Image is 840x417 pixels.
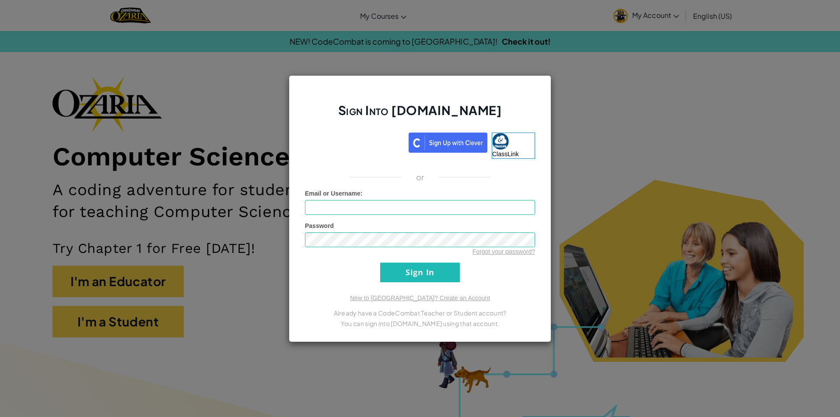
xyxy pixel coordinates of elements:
img: classlink-logo-small.png [492,133,509,150]
p: You can sign into [DOMAIN_NAME] using that account. [305,318,535,329]
a: New to [GEOGRAPHIC_DATA]? Create an Account [350,294,490,301]
input: Sign In [380,263,460,282]
span: ClassLink [492,151,519,158]
p: Already have a CodeCombat Teacher or Student account? [305,308,535,318]
label: : [305,189,363,198]
span: Password [305,222,334,229]
a: Forgot your password? [472,248,535,255]
h2: Sign Into [DOMAIN_NAME] [305,102,535,127]
span: Email or Username [305,190,360,197]
iframe: Sign in with Google Button [301,132,409,151]
p: or [416,172,424,182]
img: clever_sso_button@2x.png [409,133,487,153]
